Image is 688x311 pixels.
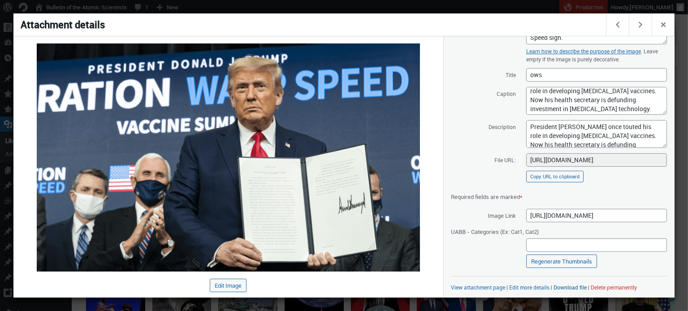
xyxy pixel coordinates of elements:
span: | [588,284,589,291]
p: . Leave empty if the image is purely decorative. [526,47,667,63]
textarea: President [PERSON_NAME] once touted his role in developing [MEDICAL_DATA] vaccines. Now his healt... [526,120,667,148]
label: Title [451,68,516,81]
textarea: President [PERSON_NAME] once touted his role in developing [MEDICAL_DATA] vaccines. Now his healt... [526,87,667,115]
a: Regenerate Thumbnails [526,255,597,268]
button: Delete permanently [591,284,637,291]
a: Download file [554,284,587,291]
a: Edit more details [509,284,550,291]
span: Image Link [451,208,516,222]
button: Copy URL to clipboard [526,171,584,182]
span: | [551,284,552,291]
a: View attachment page [451,284,505,291]
span: Required fields are marked [451,193,523,201]
a: Learn how to describe the purpose of the image(opens in a new tab) [526,48,641,55]
span: UABB - Categories (Ex: Cat1, Cat2) [451,225,539,238]
button: Edit Image [210,279,247,292]
h1: Attachment details [13,13,607,36]
label: Caption [451,86,516,100]
span: | [506,284,508,291]
label: File URL: [451,153,516,166]
label: Description [451,120,516,133]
